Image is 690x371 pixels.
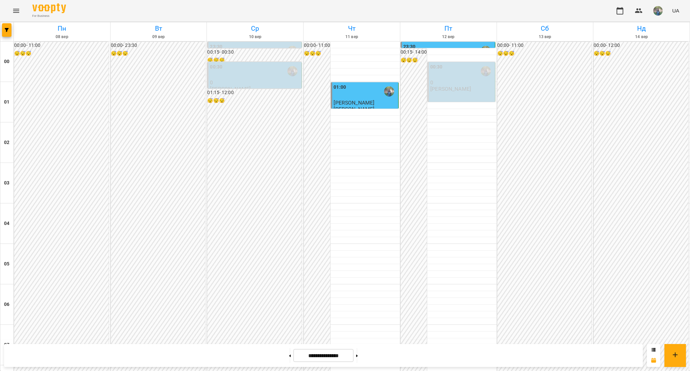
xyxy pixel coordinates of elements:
h6: 00:00 - 11:00 [304,42,330,49]
h6: 12 вер [401,34,496,40]
button: Menu [8,3,24,19]
label: 01:00 [334,84,346,91]
h6: 00:00 - 11:00 [14,42,109,49]
p: [PERSON_NAME] [334,106,374,112]
h6: 😴😴😴 [594,50,688,57]
h6: Ср [208,23,302,34]
img: de1e453bb906a7b44fa35c1e57b3518e.jpg [653,6,663,16]
h6: 😴😴😴 [14,50,109,57]
label: 23:30 [210,43,222,51]
h6: 00:15 - 14:00 [401,49,427,56]
h6: 😴😴😴 [207,57,302,64]
h6: Пн [15,23,109,34]
img: Оладько Марія [287,66,297,76]
h6: 00:00 - 23:30 [111,42,206,49]
h6: 04 [4,220,9,227]
p: [PERSON_NAME] [430,86,471,92]
label: 23:30 [403,43,416,51]
h6: 14 вер [594,34,689,40]
h6: Сб [498,23,592,34]
img: Оладько Марія [481,66,491,76]
h6: Чт [305,23,399,34]
h6: Вт [112,23,206,34]
button: UA [669,4,682,17]
label: 00:30 [210,63,222,71]
h6: 😴😴😴 [207,97,302,105]
h6: 😴😴😴 [497,50,592,57]
p: 0 [430,80,494,85]
span: For Business [32,14,66,18]
label: 00:30 [430,63,443,71]
h6: 08 вер [15,34,109,40]
h6: 😴😴😴 [111,50,206,57]
h6: Нд [594,23,689,34]
h6: 13 вер [498,34,592,40]
h6: 00:00 - 12:00 [594,42,688,49]
img: Оладько Марія [481,46,491,56]
h6: 06 [4,301,9,308]
h6: 11 вер [305,34,399,40]
h6: 01 [4,98,9,106]
h6: 😴😴😴 [401,57,427,64]
p: [PERSON_NAME] [210,86,251,92]
img: Voopty Logo [32,3,66,13]
h6: 00 [4,58,9,65]
h6: 03 [4,179,9,187]
img: Оладько Марія [384,86,394,96]
h6: 00:00 - 11:00 [497,42,592,49]
p: 0 [210,80,300,85]
h6: 05 [4,260,9,268]
span: [PERSON_NAME] [334,99,374,106]
h6: 01:15 - 12:00 [207,89,302,96]
h6: 😴😴😴 [304,50,330,57]
h6: 00:15 - 00:30 [207,49,302,56]
h6: 02 [4,139,9,146]
h6: Пт [401,23,496,34]
h6: 09 вер [112,34,206,40]
span: UA [672,7,679,14]
img: Оладько Марія [287,46,297,56]
h6: 10 вер [208,34,302,40]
